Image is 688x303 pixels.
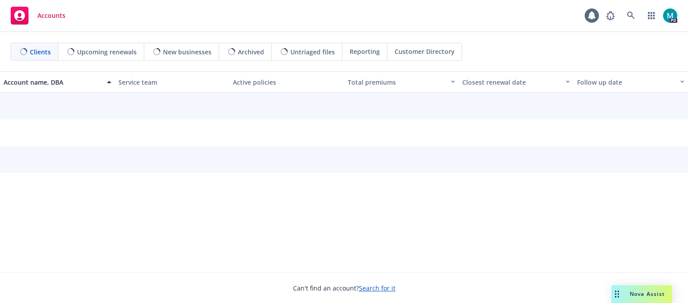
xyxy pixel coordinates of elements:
a: Search [622,7,640,25]
div: Account name, DBA [4,78,102,87]
button: Service team [115,71,230,93]
span: Archived [238,47,264,57]
span: New businesses [163,47,212,57]
a: Report a Bug [602,7,619,25]
a: Switch app [643,7,660,25]
button: Total premiums [344,71,459,93]
button: Active policies [229,71,344,93]
img: photo [663,8,677,23]
div: Closest renewal date [462,78,560,87]
span: Reporting [350,47,380,56]
a: Accounts [7,3,69,28]
span: Upcoming renewals [77,47,137,57]
div: Active policies [233,78,341,87]
div: Drag to move [611,285,623,303]
a: Search for it [359,284,395,292]
span: Can't find an account? [293,283,395,293]
div: Service team [118,78,226,87]
span: Untriaged files [290,47,335,57]
div: Follow up date [577,78,675,87]
span: Nova Assist [630,290,665,298]
span: Clients [30,47,51,57]
button: Nova Assist [611,285,672,303]
span: Accounts [37,12,65,19]
span: Customer Directory [395,47,455,56]
button: Closest renewal date [459,71,574,93]
div: Total premiums [348,78,446,87]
